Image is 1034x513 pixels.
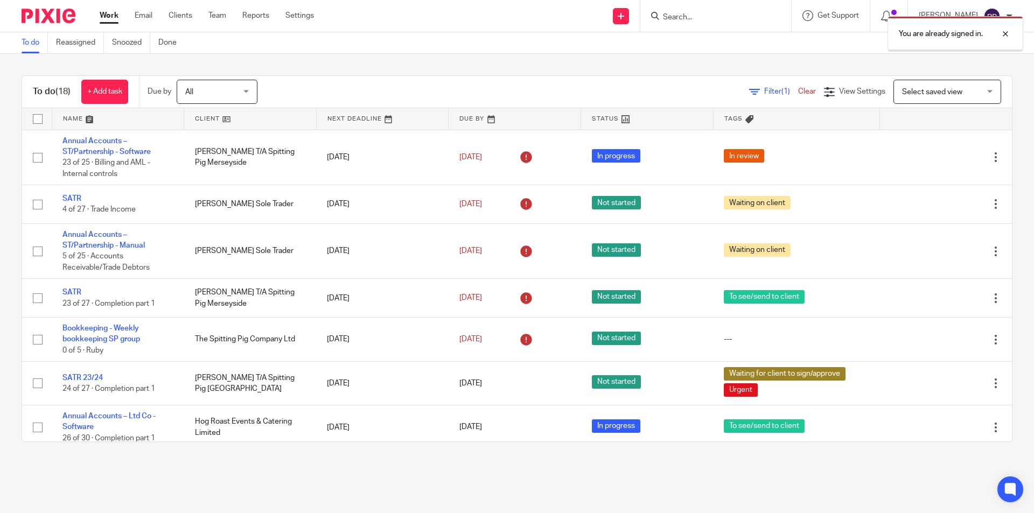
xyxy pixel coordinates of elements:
[724,383,758,397] span: Urgent
[459,247,482,255] span: [DATE]
[184,362,317,405] td: [PERSON_NAME] T/A Spitting Pig [GEOGRAPHIC_DATA]
[62,289,81,296] a: SATR
[285,10,314,21] a: Settings
[592,332,641,345] span: Not started
[798,88,816,95] a: Clear
[781,88,790,95] span: (1)
[81,80,128,104] a: + Add task
[62,434,155,442] span: 26 of 30 · Completion part 1
[33,86,71,97] h1: To do
[184,185,317,223] td: [PERSON_NAME] Sole Trader
[112,32,150,53] a: Snoozed
[148,86,171,97] p: Due by
[184,317,317,361] td: The Spitting Pig Company Ltd
[62,137,151,156] a: Annual Accounts – ST/Partnership - Software
[724,334,869,345] div: ---
[184,279,317,317] td: [PERSON_NAME] T/A Spitting Pig Merseyside
[316,279,449,317] td: [DATE]
[764,88,798,95] span: Filter
[724,116,743,122] span: Tags
[459,294,482,302] span: [DATE]
[592,196,641,209] span: Not started
[62,300,155,307] span: 23 of 27 · Completion part 1
[724,149,764,163] span: In review
[592,149,640,163] span: In progress
[62,412,156,431] a: Annual Accounts – Ltd Co - Software
[316,362,449,405] td: [DATE]
[62,206,136,214] span: 4 of 27 · Trade Income
[208,10,226,21] a: Team
[316,405,449,449] td: [DATE]
[316,223,449,279] td: [DATE]
[459,153,482,161] span: [DATE]
[459,335,482,343] span: [DATE]
[135,10,152,21] a: Email
[62,385,155,392] span: 24 of 27 · Completion part 1
[592,419,640,433] span: In progress
[724,367,846,381] span: Waiting for client to sign/approve
[592,290,641,304] span: Not started
[22,9,75,23] img: Pixie
[316,317,449,361] td: [DATE]
[724,290,805,304] span: To see/send to client
[62,231,145,249] a: Annual Accounts – ST/Partnership - Manual
[56,32,104,53] a: Reassigned
[62,195,81,202] a: SATR
[62,325,140,343] a: Bookkeeping - Weekly bookkeeping SP group
[983,8,1001,25] img: svg%3E
[592,375,641,389] span: Not started
[22,32,48,53] a: To do
[158,32,185,53] a: Done
[62,374,103,382] a: SATR 23/24
[316,185,449,223] td: [DATE]
[459,424,482,431] span: [DATE]
[724,196,791,209] span: Waiting on client
[185,88,193,96] span: All
[184,223,317,279] td: [PERSON_NAME] Sole Trader
[724,419,805,433] span: To see/send to client
[316,130,449,185] td: [DATE]
[592,243,641,257] span: Not started
[184,405,317,449] td: Hog Roast Events & Catering Limited
[62,253,150,272] span: 5 of 25 · Accounts Receivable/Trade Debtors
[839,88,885,95] span: View Settings
[459,380,482,387] span: [DATE]
[100,10,118,21] a: Work
[55,87,71,96] span: (18)
[169,10,192,21] a: Clients
[459,200,482,208] span: [DATE]
[62,347,103,354] span: 0 of 5 · Ruby
[62,159,150,178] span: 23 of 25 · Billing and AML - Internal controls
[242,10,269,21] a: Reports
[899,29,983,39] p: You are already signed in.
[724,243,791,257] span: Waiting on client
[184,130,317,185] td: [PERSON_NAME] T/A Spitting Pig Merseyside
[902,88,962,96] span: Select saved view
